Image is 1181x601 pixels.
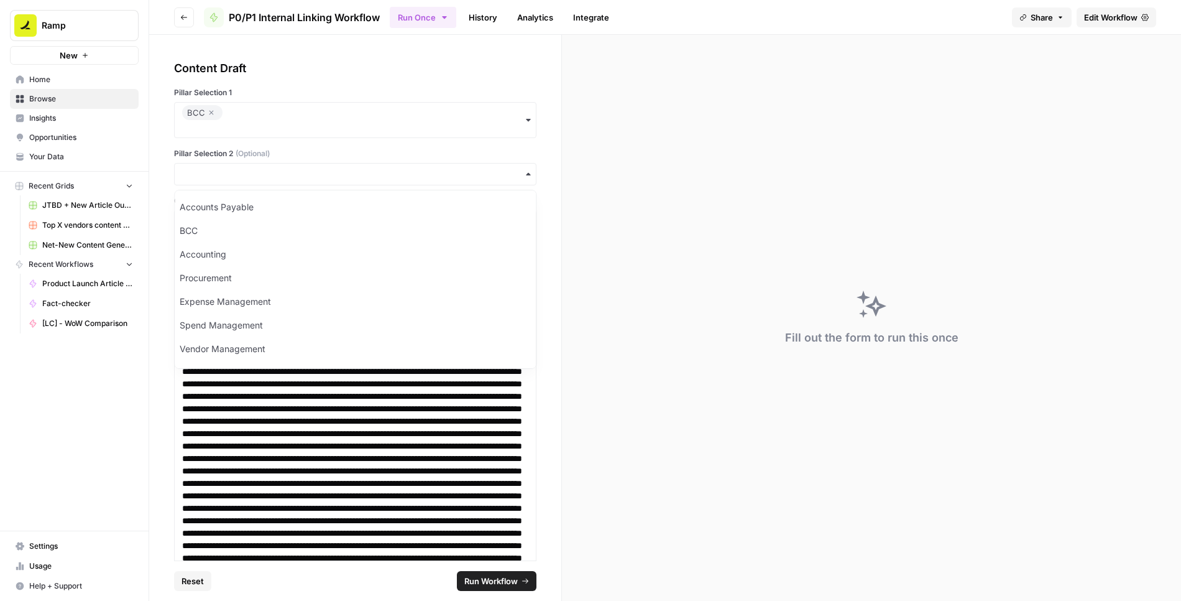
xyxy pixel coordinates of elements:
a: Integrate [566,7,617,27]
span: Home [29,74,133,85]
span: Run Workflow [464,575,518,587]
a: Opportunities [10,128,139,147]
div: BCC [175,219,536,243]
span: Help + Support [29,580,133,592]
span: JTBD + New Article Output [42,200,133,211]
button: Workspace: Ramp [10,10,139,41]
button: Reset [174,571,211,591]
a: Top X vendors content generator [23,215,139,235]
span: Product Launch Article Automation [42,278,133,289]
a: Analytics [510,7,561,27]
div: Spend Management [175,314,536,337]
span: [LC] - WoW Comparison [42,318,133,329]
div: Content Draft [174,60,536,77]
a: [LC] - WoW Comparison [23,314,139,333]
div: Expense Management [175,290,536,314]
a: Home [10,70,139,90]
button: Run Workflow [457,571,536,591]
a: Browse [10,89,139,109]
span: Recent Workflows [29,259,93,270]
span: Edit Workflow [1084,11,1137,24]
a: Settings [10,536,139,556]
a: Usage [10,556,139,576]
div: BCC [187,105,218,120]
img: Ramp Logo [14,14,37,37]
span: P0/P1 Internal Linking Workflow [229,10,380,25]
button: Recent Grids [10,177,139,195]
button: Share [1012,7,1072,27]
a: Insights [10,108,139,128]
div: Accounts Payable [175,195,536,219]
a: Net-New Content Generator - Grid Template [23,235,139,255]
a: Your Data [10,147,139,167]
span: Your Data [29,151,133,162]
div: Fill out the form to run this once [785,329,958,347]
div: Vendor Management [175,337,536,361]
span: Settings [29,541,133,552]
button: Help + Support [10,576,139,596]
span: Recent Grids [29,180,74,192]
div: Accounting [175,243,536,266]
button: Run Once [390,7,456,28]
button: Recent Workflows [10,255,139,274]
button: New [10,46,139,65]
span: Fact-checker [42,298,133,309]
a: Fact-checker [23,294,139,314]
span: Reset [182,575,204,587]
span: Opportunities [29,132,133,143]
span: Ramp [42,19,117,32]
a: Product Launch Article Automation [23,274,139,294]
div: Procurement [175,266,536,290]
span: Usage [29,561,133,572]
label: Pillar Selection 1 [174,87,536,98]
a: P0/P1 Internal Linking Workflow [204,7,380,27]
a: History [461,7,505,27]
span: Net-New Content Generator - Grid Template [42,240,133,251]
span: Insights [29,113,133,124]
button: BCC [174,102,536,138]
span: (Optional) [236,148,270,159]
div: FinOps [175,361,536,384]
span: Share [1031,11,1053,24]
a: JTBD + New Article Output [23,195,139,215]
label: Pillar Selection 2 [174,148,536,159]
span: Top X vendors content generator [42,220,133,231]
span: Browse [29,93,133,105]
span: New [60,49,78,62]
a: Edit Workflow [1077,7,1156,27]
